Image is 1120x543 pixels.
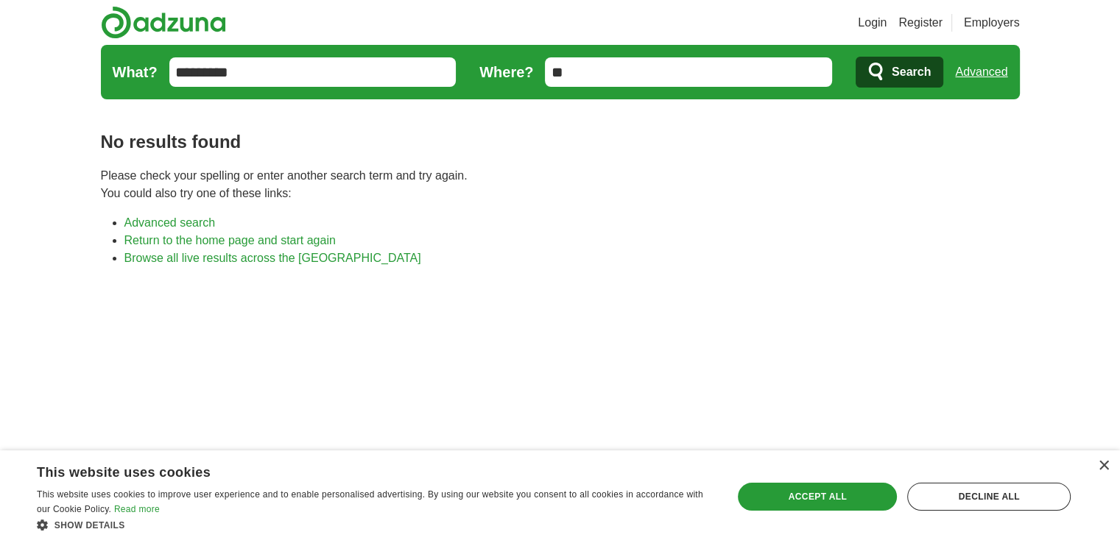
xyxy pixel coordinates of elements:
[37,517,712,532] div: Show details
[101,167,1020,202] p: Please check your spelling or enter another search term and try again. You could also try one of ...
[124,234,336,246] a: Return to the home page and start again
[964,14,1020,32] a: Employers
[1098,461,1109,472] div: Close
[479,61,533,83] label: Where?
[101,6,226,39] img: Adzuna logo
[37,489,703,514] span: This website uses cookies to improve user experience and to enable personalised advertising. By u...
[738,483,897,511] div: Accept all
[856,57,943,88] button: Search
[907,483,1071,511] div: Decline all
[955,57,1007,87] a: Advanced
[37,459,675,481] div: This website uses cookies
[898,14,943,32] a: Register
[54,520,125,530] span: Show details
[113,61,158,83] label: What?
[858,14,887,32] a: Login
[114,504,160,514] a: Read more, opens a new window
[124,216,216,229] a: Advanced search
[101,129,1020,155] h1: No results found
[124,252,421,264] a: Browse all live results across the [GEOGRAPHIC_DATA]
[892,57,931,87] span: Search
